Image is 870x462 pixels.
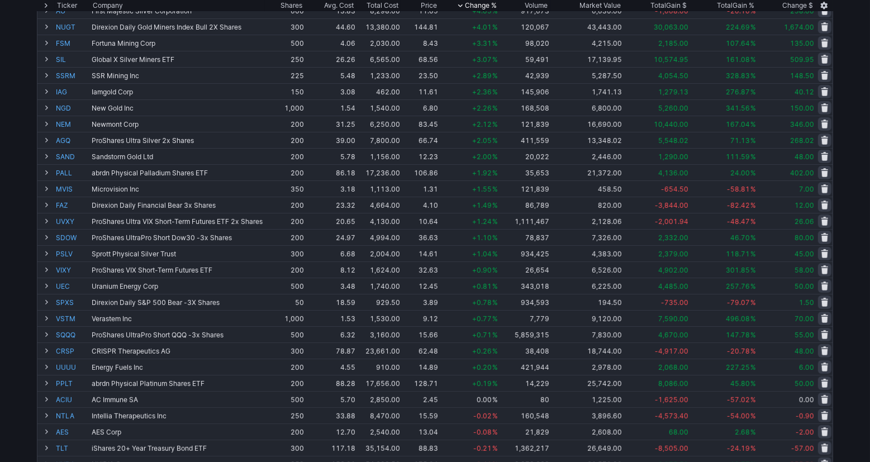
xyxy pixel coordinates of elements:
[550,67,624,83] td: 5,287.50
[56,132,89,148] a: AGQ
[550,213,624,229] td: 2,128.06
[658,315,688,323] span: 7,590.00
[661,298,688,307] span: -735.00
[795,266,814,274] span: 58.00
[356,310,401,326] td: 1,530.00
[730,169,750,177] span: 24.00
[401,116,439,132] td: 83.45
[499,51,550,67] td: 59,491
[492,185,498,193] span: %
[499,310,550,326] td: 7,779
[56,35,89,51] a: FSM
[305,18,356,35] td: 44.60
[305,197,356,213] td: 23.32
[750,39,756,47] span: %
[750,347,756,355] span: %
[658,39,688,47] span: 2,185.00
[726,331,750,339] span: 147.78
[492,266,498,274] span: %
[654,120,688,128] span: 10,440.00
[401,326,439,342] td: 15.66
[265,35,305,51] td: 500
[401,18,439,35] td: 144.81
[492,88,498,96] span: %
[750,201,756,209] span: %
[56,262,89,278] a: VIXY
[492,55,498,64] span: %
[472,72,492,80] span: +2.89
[492,234,498,242] span: %
[499,148,550,164] td: 20,022
[658,153,688,161] span: 1,290.00
[654,55,688,64] span: 10,574.95
[499,213,550,229] td: 1,111,467
[550,148,624,164] td: 2,446.00
[56,181,89,197] a: MVIS
[499,99,550,116] td: 168,508
[305,261,356,278] td: 8.12
[550,99,624,116] td: 6,800.00
[92,234,264,242] div: ProShares UltraPro Short Dow30 -3x Shares
[472,234,492,242] span: +1.10
[265,342,305,359] td: 300
[401,148,439,164] td: 12.23
[726,282,750,290] span: 257.76
[265,229,305,245] td: 200
[265,83,305,99] td: 150
[401,245,439,261] td: 14.61
[92,266,264,274] div: ProShares VIX Short-Term Futures ETF
[401,67,439,83] td: 23.50
[492,347,498,355] span: %
[92,136,264,145] div: ProShares Ultra Silver 2x Shares
[730,136,750,145] span: 71.13
[356,99,401,116] td: 1,540.00
[550,83,624,99] td: 1,741.13
[726,315,750,323] span: 496.08
[305,294,356,310] td: 18.59
[92,331,264,339] div: ProShares UltraPro Short QQQ -3x Shares
[92,217,264,226] div: ProShares Ultra VIX Short-Term Futures ETF 2x Shares
[56,246,89,261] a: PSLV
[305,116,356,132] td: 31.25
[472,120,492,128] span: +2.12
[795,347,814,355] span: 48.00
[356,180,401,197] td: 1,113.00
[401,164,439,180] td: 106.86
[658,72,688,80] span: 4,054.50
[655,201,688,209] span: -3,844.00
[726,39,750,47] span: 107.64
[492,104,498,112] span: %
[499,35,550,51] td: 98,020
[305,67,356,83] td: 5.48
[305,132,356,148] td: 39.00
[499,164,550,180] td: 35,653
[265,261,305,278] td: 200
[655,347,688,355] span: -4,917.00
[356,326,401,342] td: 3,160.00
[265,294,305,310] td: 50
[750,88,756,96] span: %
[56,311,89,326] a: VSTM
[499,342,550,359] td: 38,408
[472,55,492,64] span: +3.07
[795,315,814,323] span: 70.00
[550,278,624,294] td: 6,225.00
[654,23,688,31] span: 30,063.00
[401,261,439,278] td: 32.63
[305,83,356,99] td: 3.08
[56,149,89,164] a: SAND
[56,19,89,35] a: NUGT
[750,250,756,258] span: %
[750,282,756,290] span: %
[550,342,624,359] td: 18,744.00
[265,18,305,35] td: 300
[784,23,814,31] span: 1,674.00
[492,169,498,177] span: %
[492,39,498,47] span: %
[356,35,401,51] td: 2,030.00
[356,245,401,261] td: 2,004.00
[499,294,550,310] td: 934,593
[730,234,750,242] span: 46.70
[305,310,356,326] td: 1.53
[56,197,89,213] a: FAZ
